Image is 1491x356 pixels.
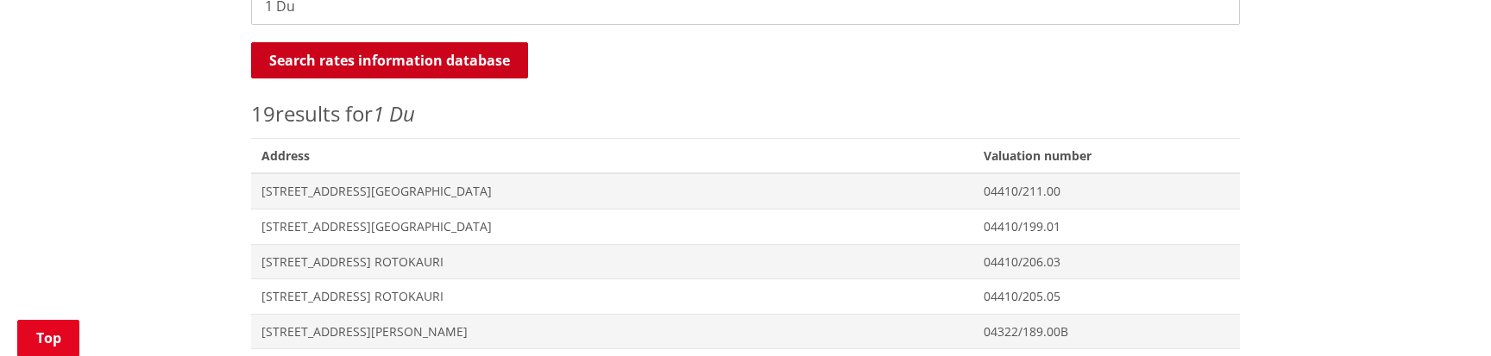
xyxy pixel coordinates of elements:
[251,314,1240,349] a: [STREET_ADDRESS][PERSON_NAME] 04322/189.00B
[984,323,1230,340] span: 04322/189.00B
[261,218,963,235] span: [STREET_ADDRESS][GEOGRAPHIC_DATA]
[251,138,973,173] span: Address
[984,183,1230,200] span: 04410/211.00
[251,279,1240,315] a: [STREET_ADDRESS] ROTOKAURI 04410/205.05
[984,218,1230,235] span: 04410/199.01
[251,42,528,78] button: Search rates information database
[984,288,1230,305] span: 04410/205.05
[373,99,415,128] em: 1 Du
[1412,284,1474,346] iframe: Messenger Launcher
[251,209,1240,244] a: [STREET_ADDRESS][GEOGRAPHIC_DATA] 04410/199.01
[261,323,963,340] span: [STREET_ADDRESS][PERSON_NAME]
[251,244,1240,279] a: [STREET_ADDRESS] ROTOKAURI 04410/206.03
[261,253,963,271] span: [STREET_ADDRESS] ROTOKAURI
[973,138,1240,173] span: Valuation number
[984,253,1230,271] span: 04410/206.03
[251,98,1240,129] p: results for
[17,320,79,356] a: Top
[261,183,963,200] span: [STREET_ADDRESS][GEOGRAPHIC_DATA]
[261,288,963,305] span: [STREET_ADDRESS] ROTOKAURI
[251,173,1240,209] a: [STREET_ADDRESS][GEOGRAPHIC_DATA] 04410/211.00
[251,99,275,128] span: 19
